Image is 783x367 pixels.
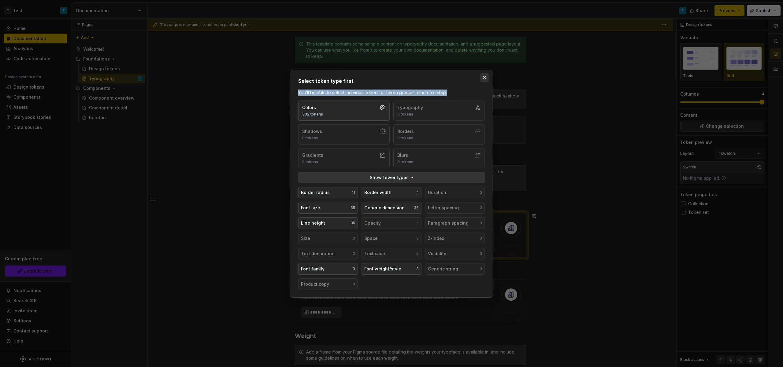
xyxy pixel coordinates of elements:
button: Font size35 [298,202,358,214]
div: Font family [301,266,325,272]
div: Colors [302,105,323,111]
button: Font weight/style3 [362,263,421,275]
div: Font size [301,205,320,211]
div: 4 [416,190,419,195]
span: Show fewer types [370,174,409,181]
div: 302 tokens [302,112,323,117]
button: Border radius11 [298,187,358,198]
div: 11 [352,190,355,195]
div: 36 [414,205,419,210]
div: Font weight/style [364,266,401,272]
div: 3 [353,266,355,271]
button: Line height35 [298,217,358,229]
div: 35 [351,221,355,226]
div: Generic dimension [364,205,405,211]
div: Border radius [301,189,330,196]
div: Border width [364,189,391,196]
h2: Select token type first [298,77,485,85]
p: You’ll be able to select individual tokens or token groups in the next step. [298,90,485,96]
button: Border width4 [362,187,421,198]
button: Show fewer types [298,172,485,183]
button: Colors302 tokens [298,101,390,121]
div: 35 [351,205,355,210]
div: 3 [416,266,419,271]
button: Font family3 [298,263,358,275]
button: Generic dimension36 [362,202,421,214]
div: Line height [301,220,325,226]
